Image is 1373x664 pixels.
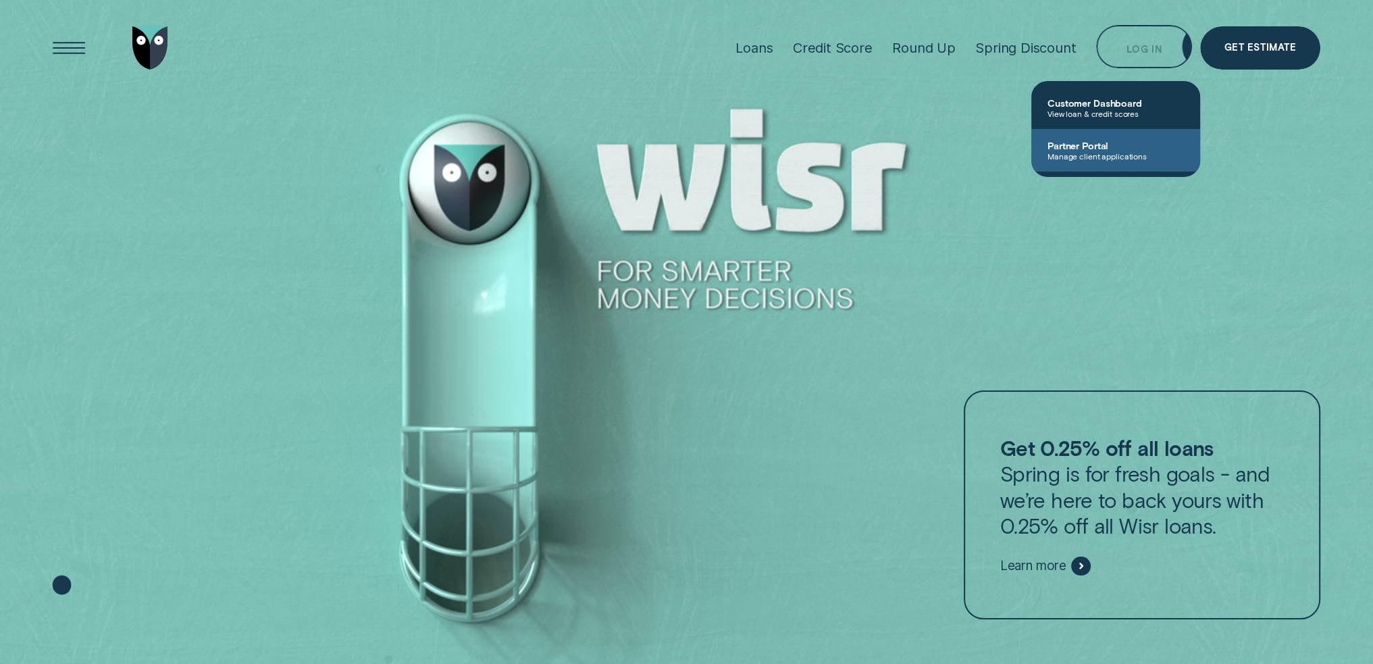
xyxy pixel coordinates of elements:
span: Customer Dashboard [1047,97,1184,109]
button: Log in [1096,25,1192,68]
a: Get Estimate [1200,26,1320,70]
div: Log in [1126,39,1162,47]
span: Partner Portal [1047,140,1184,151]
span: Manage client applications [1047,151,1184,161]
p: Spring is for fresh goals - and we’re here to back yours with 0.25% off all Wisr loans. [1000,435,1285,539]
span: Learn more [1000,558,1066,574]
a: Customer DashboardView loan & credit scores [1031,86,1200,129]
img: Wisr [132,26,168,70]
strong: Get 0.25% off all loans [1000,435,1214,460]
div: Loans [735,39,773,56]
a: Get 0.25% off all loansSpring is for fresh goals - and we’re here to back yours with 0.25% off al... [964,390,1320,619]
div: Spring Discount [975,39,1076,56]
div: Credit Score [793,39,873,56]
button: Open Menu [47,26,90,70]
a: Partner PortalManage client applications [1031,129,1200,172]
span: View loan & credit scores [1047,109,1184,118]
div: Round Up [892,39,955,56]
